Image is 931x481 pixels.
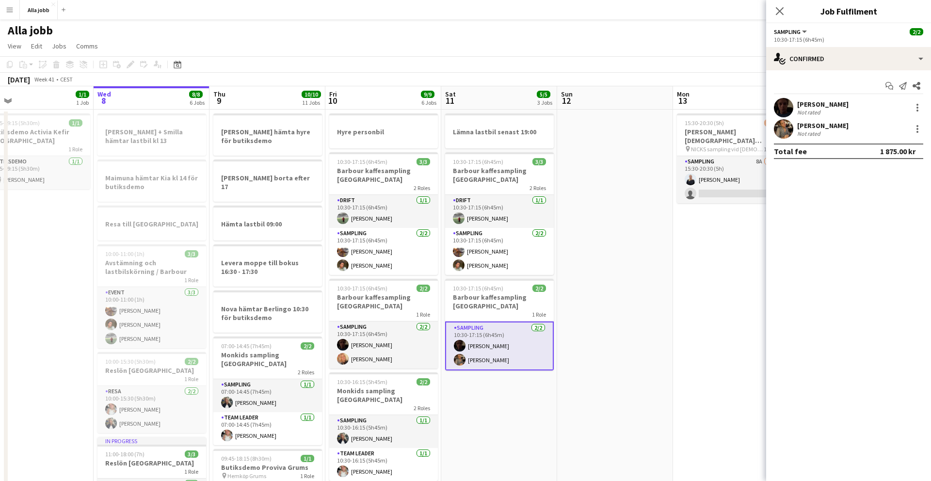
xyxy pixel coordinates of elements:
[329,448,438,481] app-card-role: Team Leader1/110:30-16:15 (5h45m)[PERSON_NAME]
[97,160,206,202] app-job-card: Maimuna hämtar Kia kl 14 för butiksdemo
[537,99,552,106] div: 3 Jobs
[337,158,387,165] span: 10:30-17:15 (6h45m)
[69,119,82,127] span: 1/1
[213,463,322,472] h3: Butiksdemo Proviva Grums
[97,128,206,145] h3: [PERSON_NAME] + Smilla hämtar lastbil kl 13
[774,36,923,43] div: 10:30-17:15 (6h45m)
[766,47,931,70] div: Confirmed
[213,160,322,202] app-job-card: [PERSON_NAME] borta efter 17
[213,90,225,98] span: Thu
[213,244,322,287] app-job-card: Levera moppe till bokus 16:30 - 17:30
[532,311,546,318] span: 1 Role
[213,206,322,240] app-job-card: Hämta lastbil 09:00
[766,5,931,17] h3: Job Fulfilment
[184,468,198,475] span: 1 Role
[677,128,786,145] h3: [PERSON_NAME] [DEMOGRAPHIC_DATA][PERSON_NAME] Stockholm
[8,75,30,84] div: [DATE]
[445,279,554,370] div: 10:30-17:15 (6h45m)2/2Barbour kaffesampling [GEOGRAPHIC_DATA]1 RoleSampling2/210:30-17:15 (6h45m)...
[530,184,546,192] span: 2 Roles
[329,372,438,481] app-job-card: 10:30-16:15 (5h45m)2/2Monkids sampling [GEOGRAPHIC_DATA]2 RolesSampling1/110:30-16:15 (5h45m)[PER...
[329,279,438,369] app-job-card: 10:30-17:15 (6h45m)2/2Barbour kaffesampling [GEOGRAPHIC_DATA]1 RoleSampling2/210:30-17:15 (6h45m)...
[416,311,430,318] span: 1 Role
[329,152,438,275] app-job-card: 10:30-17:15 (6h45m)3/3Barbour kaffesampling [GEOGRAPHIC_DATA]2 RolesDrift1/110:30-17:15 (6h45m)[P...
[60,76,73,83] div: CEST
[221,342,272,350] span: 07:00-14:45 (7h45m)
[189,91,203,98] span: 8/8
[105,450,144,458] span: 11:00-18:00 (7h)
[227,472,266,480] span: Hemköp Grums
[337,285,387,292] span: 10:30-17:15 (6h45m)
[329,195,438,228] app-card-role: Drift1/110:30-17:15 (6h45m)[PERSON_NAME]
[76,99,89,106] div: 1 Job
[97,287,206,348] app-card-role: Event3/310:00-11:00 (1h)[PERSON_NAME][PERSON_NAME][PERSON_NAME]
[301,455,314,462] span: 1/1
[774,146,807,156] div: Total fee
[97,90,111,98] span: Wed
[213,174,322,191] h3: [PERSON_NAME] borta efter 17
[880,146,915,156] div: 1 875.00 kr
[190,99,205,106] div: 6 Jobs
[184,375,198,383] span: 1 Role
[329,386,438,404] h3: Monkids sampling [GEOGRAPHIC_DATA]
[27,40,46,52] a: Edit
[76,42,98,50] span: Comms
[537,91,550,98] span: 5/5
[453,158,503,165] span: 10:30-17:15 (6h45m)
[32,76,56,83] span: Week 41
[97,366,206,375] h3: Reslön [GEOGRAPHIC_DATA]
[445,228,554,275] app-card-role: Sampling2/210:30-17:15 (6h45m)[PERSON_NAME][PERSON_NAME]
[213,128,322,145] h3: [PERSON_NAME] hämta hyre för butiksdemo
[910,28,923,35] span: 2/2
[764,145,778,153] span: 1 Role
[764,119,778,127] span: 1/2
[302,99,321,106] div: 11 Jobs
[685,119,724,127] span: 15:30-20:30 (5h)
[561,90,573,98] span: Sun
[97,437,206,445] div: In progress
[97,174,206,191] h3: Maimuna hämtar Kia kl 14 för butiksdemo
[417,378,430,385] span: 2/2
[797,100,849,109] div: [PERSON_NAME]
[453,285,503,292] span: 10:30-17:15 (6h45m)
[52,42,66,50] span: Jobs
[675,95,690,106] span: 13
[212,95,225,106] span: 9
[421,99,436,106] div: 6 Jobs
[445,128,554,136] h3: Lämna lastbil senast 19:00
[213,305,322,322] h3: Nova hämtar Berlingo 10:30 för butiksdemo
[97,113,206,156] div: [PERSON_NAME] + Smilla hämtar lastbil kl 13
[31,42,42,50] span: Edit
[328,95,337,106] span: 10
[445,152,554,275] app-job-card: 10:30-17:15 (6h45m)3/3Barbour kaffesampling [GEOGRAPHIC_DATA]2 RolesDrift1/110:30-17:15 (6h45m)[P...
[329,113,438,148] div: Hyre personbil
[97,206,206,240] div: Resa till [GEOGRAPHIC_DATA]
[72,40,102,52] a: Comms
[213,290,322,333] app-job-card: Nova hämtar Berlingo 10:30 för butiksdemo
[96,95,111,106] span: 8
[213,379,322,412] app-card-role: Sampling1/107:00-14:45 (7h45m)[PERSON_NAME]
[445,113,554,148] app-job-card: Lämna lastbil senast 19:00
[97,244,206,348] app-job-card: 10:00-11:00 (1h)3/3Avstämning och lastbilskörning / Barbour1 RoleEvent3/310:00-11:00 (1h)[PERSON_...
[677,113,786,203] div: 15:30-20:30 (5h)1/2[PERSON_NAME] [DEMOGRAPHIC_DATA][PERSON_NAME] Stockholm NICKS sampling vid [DE...
[797,109,822,116] div: Not rated
[444,95,456,106] span: 11
[445,195,554,228] app-card-role: Drift1/110:30-17:15 (6h45m)[PERSON_NAME]
[8,42,21,50] span: View
[213,113,322,156] app-job-card: [PERSON_NAME] hämta hyre för butiksdemo
[213,220,322,228] h3: Hämta lastbil 09:00
[8,23,53,38] h1: Alla jobb
[184,276,198,284] span: 1 Role
[414,404,430,412] span: 2 Roles
[532,158,546,165] span: 3/3
[97,459,206,467] h3: Reslön [GEOGRAPHIC_DATA]
[417,158,430,165] span: 3/3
